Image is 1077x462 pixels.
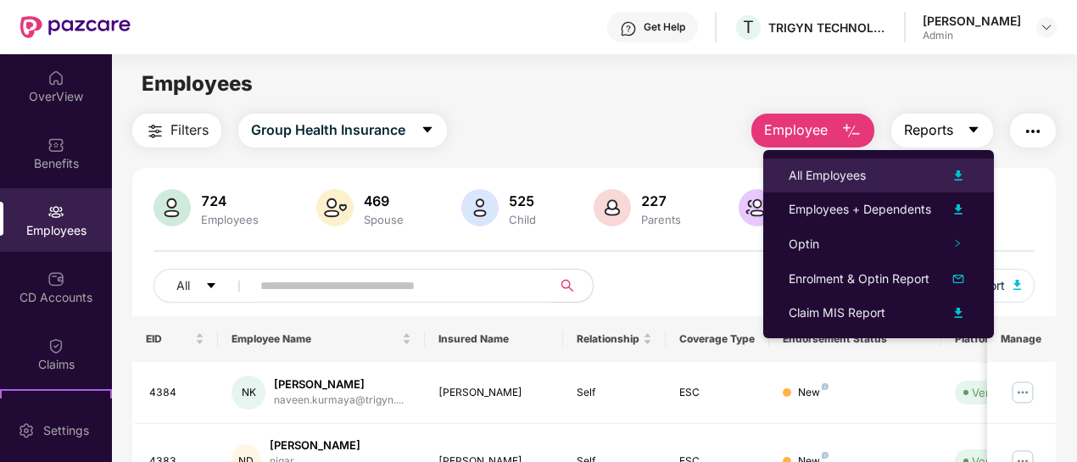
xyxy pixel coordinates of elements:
[142,71,253,96] span: Employees
[923,29,1021,42] div: Admin
[47,70,64,86] img: svg+xml;base64,PHN2ZyBpZD0iSG9tZSIgeG1sbnM9Imh0dHA6Ly93d3cudzMub3JnLzIwMDAvc3ZnIiB3aWR0aD0iMjAiIG...
[205,280,217,293] span: caret-down
[270,437,411,454] div: [PERSON_NAME]
[798,385,829,401] div: New
[316,189,354,226] img: svg+xml;base64,PHN2ZyB4bWxucz0iaHR0cDovL3d3dy53My5vcmcvMjAwMC9zdmciIHhtbG5zOnhsaW5rPSJodHRwOi8vd3...
[577,332,640,346] span: Relationship
[563,316,667,362] th: Relationship
[18,422,35,439] img: svg+xml;base64,PHN2ZyBpZD0iU2V0dGluZy0yMHgyMCIgeG1sbnM9Imh0dHA6Ly93d3cudzMub3JnLzIwMDAvc3ZnIiB3aW...
[743,17,754,37] span: T
[789,200,931,219] div: Employees + Dependents
[638,213,684,226] div: Parents
[551,279,584,292] span: search
[251,120,405,141] span: Group Health Insurance
[923,13,1021,29] div: [PERSON_NAME]
[505,192,539,209] div: 525
[274,376,404,392] div: [PERSON_NAME]
[421,123,434,138] span: caret-down
[739,189,776,226] img: svg+xml;base64,PHN2ZyB4bWxucz0iaHR0cDovL3d3dy53My5vcmcvMjAwMC9zdmciIHhtbG5zOnhsaW5rPSJodHRwOi8vd3...
[438,385,550,401] div: [PERSON_NAME]
[1023,121,1043,142] img: svg+xml;base64,PHN2ZyB4bWxucz0iaHR0cDovL3d3dy53My5vcmcvMjAwMC9zdmciIHdpZHRoPSIyNCIgaGVpZ2h0PSIyNC...
[594,189,631,226] img: svg+xml;base64,PHN2ZyB4bWxucz0iaHR0cDovL3d3dy53My5vcmcvMjAwMC9zdmciIHhtbG5zOnhsaW5rPSJodHRwOi8vd3...
[953,239,962,248] span: right
[1009,379,1036,406] img: manageButton
[577,385,653,401] div: Self
[948,165,968,186] img: svg+xml;base64,PHN2ZyB4bWxucz0iaHR0cDovL3d3dy53My5vcmcvMjAwMC9zdmciIHhtbG5zOnhsaW5rPSJodHRwOi8vd3...
[948,269,968,289] img: svg+xml;base64,PHN2ZyB4bWxucz0iaHR0cDovL3d3dy53My5vcmcvMjAwMC9zdmciIHhtbG5zOnhsaW5rPSJodHRwOi8vd3...
[679,385,756,401] div: ESC
[198,192,262,209] div: 724
[789,166,866,185] div: All Employees
[972,384,1013,401] div: Verified
[153,189,191,226] img: svg+xml;base64,PHN2ZyB4bWxucz0iaHR0cDovL3d3dy53My5vcmcvMjAwMC9zdmciIHhtbG5zOnhsaW5rPSJodHRwOi8vd3...
[768,19,887,36] div: TRIGYN TECHNOLOGIES LIMITED
[132,316,219,362] th: EID
[948,303,968,323] img: svg+xml;base64,PHN2ZyB4bWxucz0iaHR0cDovL3d3dy53My5vcmcvMjAwMC9zdmciIHhtbG5zOnhsaW5rPSJodHRwOi8vd3...
[198,213,262,226] div: Employees
[551,269,594,303] button: search
[425,316,563,362] th: Insured Name
[360,213,407,226] div: Spouse
[360,192,407,209] div: 469
[132,114,221,148] button: Filters
[505,213,539,226] div: Child
[232,376,265,409] div: NK
[764,120,828,141] span: Employee
[948,199,968,220] img: svg+xml;base64,PHN2ZyB4bWxucz0iaHR0cDovL3d3dy53My5vcmcvMjAwMC9zdmciIHhtbG5zOnhsaW5rPSJodHRwOi8vd3...
[176,276,190,295] span: All
[47,136,64,153] img: svg+xml;base64,PHN2ZyBpZD0iQmVuZWZpdHMiIHhtbG5zPSJodHRwOi8vd3d3LnczLm9yZy8yMDAwL3N2ZyIgd2lkdGg9Ij...
[967,123,980,138] span: caret-down
[274,392,404,409] div: naveen.kurmaya@trigyn....
[789,237,819,251] span: Optin
[145,121,165,142] img: svg+xml;base64,PHN2ZyB4bWxucz0iaHR0cDovL3d3dy53My5vcmcvMjAwMC9zdmciIHdpZHRoPSIyNCIgaGVpZ2h0PSIyNC...
[904,120,953,141] span: Reports
[822,383,829,390] img: svg+xml;base64,PHN2ZyB4bWxucz0iaHR0cDovL3d3dy53My5vcmcvMjAwMC9zdmciIHdpZHRoPSI4IiBoZWlnaHQ9IjgiIH...
[149,385,205,401] div: 4384
[38,422,94,439] div: Settings
[987,316,1056,362] th: Manage
[153,269,257,303] button: Allcaret-down
[620,20,637,37] img: svg+xml;base64,PHN2ZyBpZD0iSGVscC0zMngzMiIgeG1sbnM9Imh0dHA6Ly93d3cudzMub3JnLzIwMDAvc3ZnIiB3aWR0aD...
[841,121,862,142] img: svg+xml;base64,PHN2ZyB4bWxucz0iaHR0cDovL3d3dy53My5vcmcvMjAwMC9zdmciIHhtbG5zOnhsaW5rPSJodHRwOi8vd3...
[47,203,64,220] img: svg+xml;base64,PHN2ZyBpZD0iRW1wbG95ZWVzIiB4bWxucz0iaHR0cDovL3d3dy53My5vcmcvMjAwMC9zdmciIHdpZHRoPS...
[638,192,684,209] div: 227
[218,316,425,362] th: Employee Name
[170,120,209,141] span: Filters
[1040,20,1053,34] img: svg+xml;base64,PHN2ZyBpZD0iRHJvcGRvd24tMzJ4MzIiIHhtbG5zPSJodHRwOi8vd3d3LnczLm9yZy8yMDAwL3N2ZyIgd2...
[1013,280,1022,290] img: svg+xml;base64,PHN2ZyB4bWxucz0iaHR0cDovL3d3dy53My5vcmcvMjAwMC9zdmciIHhtbG5zOnhsaW5rPSJodHRwOi8vd3...
[751,114,874,148] button: Employee
[47,270,64,287] img: svg+xml;base64,PHN2ZyBpZD0iQ0RfQWNjb3VudHMiIGRhdGEtbmFtZT0iQ0QgQWNjb3VudHMiIHhtbG5zPSJodHRwOi8vd3...
[666,316,769,362] th: Coverage Type
[789,303,885,322] div: Claim MIS Report
[891,114,993,148] button: Reportscaret-down
[232,332,399,346] span: Employee Name
[822,452,829,459] img: svg+xml;base64,PHN2ZyB4bWxucz0iaHR0cDovL3d3dy53My5vcmcvMjAwMC9zdmciIHdpZHRoPSI4IiBoZWlnaHQ9IjgiIH...
[789,270,929,288] div: Enrolment & Optin Report
[461,189,499,226] img: svg+xml;base64,PHN2ZyB4bWxucz0iaHR0cDovL3d3dy53My5vcmcvMjAwMC9zdmciIHhtbG5zOnhsaW5rPSJodHRwOi8vd3...
[644,20,685,34] div: Get Help
[20,16,131,38] img: New Pazcare Logo
[238,114,447,148] button: Group Health Insurancecaret-down
[146,332,193,346] span: EID
[47,337,64,354] img: svg+xml;base64,PHN2ZyBpZD0iQ2xhaW0iIHhtbG5zPSJodHRwOi8vd3d3LnczLm9yZy8yMDAwL3N2ZyIgd2lkdGg9IjIwIi...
